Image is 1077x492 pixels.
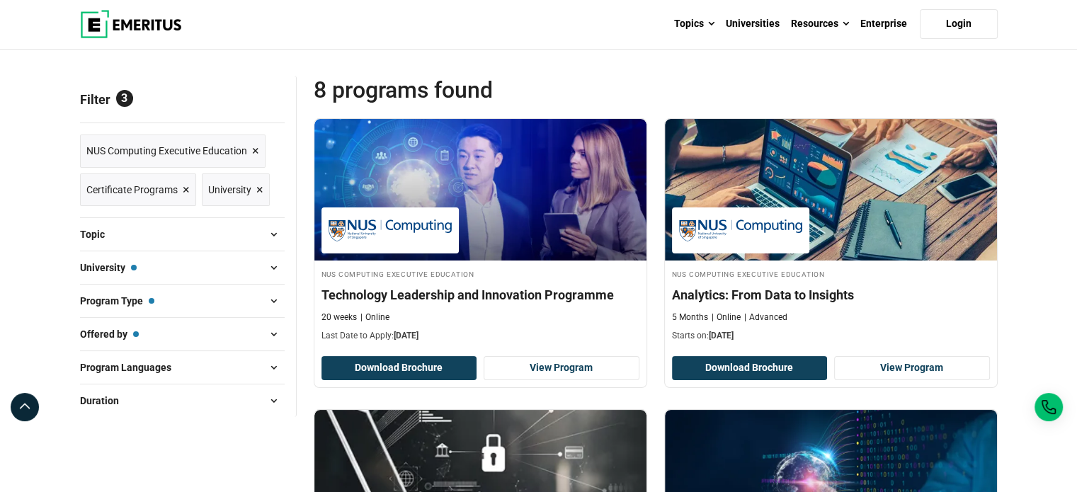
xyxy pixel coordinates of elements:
[672,356,828,380] button: Download Brochure
[394,331,418,341] span: [DATE]
[80,390,285,411] button: Duration
[256,180,263,200] span: ×
[80,224,285,245] button: Topic
[86,143,247,159] span: NUS Computing Executive Education
[80,324,285,345] button: Offered by
[321,268,639,280] h4: NUS Computing Executive Education
[672,330,990,342] p: Starts on:
[321,330,639,342] p: Last Date to Apply:
[360,311,389,324] p: Online
[202,173,270,207] a: University ×
[665,119,997,350] a: Business Analytics Course by NUS Computing Executive Education - December 23, 2025 NUS Computing ...
[86,182,178,198] span: Certificate Programs
[712,311,741,324] p: Online
[314,76,656,104] span: 8 Programs found
[709,331,734,341] span: [DATE]
[314,119,646,261] img: Technology Leadership and Innovation Programme | Online Leadership Course
[80,326,139,342] span: Offered by
[80,227,116,242] span: Topic
[80,357,285,378] button: Program Languages
[314,119,646,350] a: Leadership Course by NUS Computing Executive Education - October 15, 2025 NUS Computing Executive...
[321,356,477,380] button: Download Brochure
[80,257,285,278] button: University
[321,311,357,324] p: 20 weeks
[484,356,639,380] a: View Program
[208,182,251,198] span: University
[672,268,990,280] h4: NUS Computing Executive Education
[665,119,997,261] img: Analytics: From Data to Insights | Online Business Analytics Course
[834,356,990,380] a: View Program
[252,141,259,161] span: ×
[329,214,452,246] img: NUS Computing Executive Education
[672,311,708,324] p: 5 Months
[679,214,802,246] img: NUS Computing Executive Education
[80,260,137,275] span: University
[80,293,154,309] span: Program Type
[321,286,639,304] h4: Technology Leadership and Innovation Programme
[672,286,990,304] h4: Analytics: From Data to Insights
[80,360,183,375] span: Program Languages
[80,76,285,122] p: Filter
[920,9,998,39] a: Login
[241,92,285,110] a: Reset all
[80,135,266,168] a: NUS Computing Executive Education ×
[116,90,133,107] span: 3
[80,393,130,408] span: Duration
[183,180,190,200] span: ×
[744,311,787,324] p: Advanced
[80,173,196,207] a: Certificate Programs ×
[80,290,285,311] button: Program Type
